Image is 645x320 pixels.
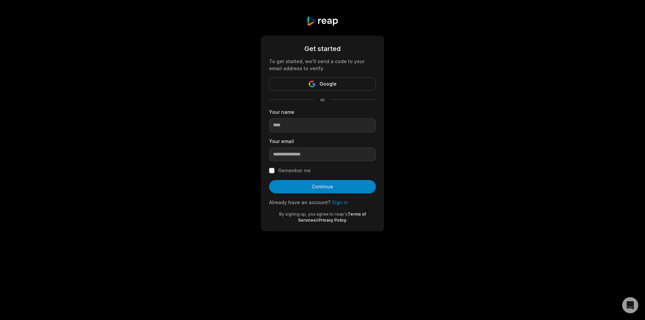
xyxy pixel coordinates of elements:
[269,108,376,116] label: Your name
[269,58,376,72] div: To get started, we'll send a code to your email address to verify.
[269,199,331,205] span: Already have an account?
[278,167,311,175] label: Remember me
[279,212,348,217] span: By signing up, you agree to reap's
[319,80,337,88] span: Google
[332,199,348,205] a: Sign in
[318,218,346,223] a: Privacy Policy
[269,180,376,193] button: Continue
[269,44,376,54] div: Get started
[622,297,638,313] div: Open Intercom Messenger
[269,138,376,145] label: Your email
[315,96,330,103] span: or
[306,16,338,26] img: reap
[316,218,318,223] span: &
[269,77,376,91] button: Google
[346,218,347,223] span: .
